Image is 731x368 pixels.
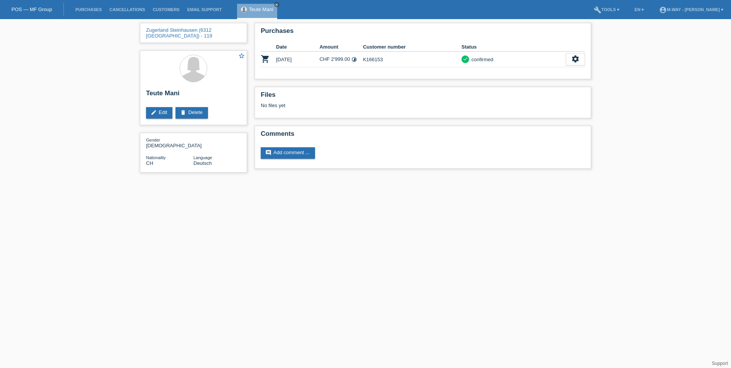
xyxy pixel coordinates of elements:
[193,155,212,160] span: Language
[146,27,212,39] a: Zugerland Steinhausen (6312 [GEOGRAPHIC_DATA]) - 119
[276,52,320,67] td: [DATE]
[146,107,172,119] a: editEdit
[351,57,357,62] i: Instalments (24 instalments)
[149,7,184,12] a: Customers
[249,7,273,12] a: Teute Mani
[320,42,363,52] th: Amount
[261,27,585,39] h2: Purchases
[590,7,623,12] a: buildTools ▾
[184,7,226,12] a: Email Support
[461,42,566,52] th: Status
[655,7,727,12] a: account_circlem-way - [PERSON_NAME] ▾
[320,52,363,67] td: CHF 2'999.00
[659,6,667,14] i: account_circle
[261,147,315,159] a: commentAdd comment ...
[363,52,461,67] td: K166153
[146,160,153,166] span: Switzerland
[571,55,580,63] i: settings
[631,7,648,12] a: EN ▾
[146,137,193,148] div: [DEMOGRAPHIC_DATA]
[463,56,468,62] i: check
[275,3,279,7] i: close
[261,54,270,64] i: POSP00026910
[265,150,271,156] i: comment
[363,42,461,52] th: Customer number
[11,7,52,12] a: POS — MF Group
[469,55,493,64] div: confirmed
[276,42,320,52] th: Date
[71,7,106,12] a: Purchases
[146,138,160,142] span: Gender
[146,155,166,160] span: Nationality
[274,2,279,7] a: close
[175,107,208,119] a: deleteDelete
[238,52,245,60] a: star_border
[594,6,601,14] i: build
[146,90,241,101] h2: Teute Mani
[106,7,149,12] a: Cancellations
[193,160,212,166] span: Deutsch
[712,361,728,366] a: Support
[238,52,245,59] i: star_border
[261,103,494,108] div: No files yet
[261,130,585,142] h2: Comments
[261,91,585,103] h2: Files
[151,109,157,116] i: edit
[180,109,186,116] i: delete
